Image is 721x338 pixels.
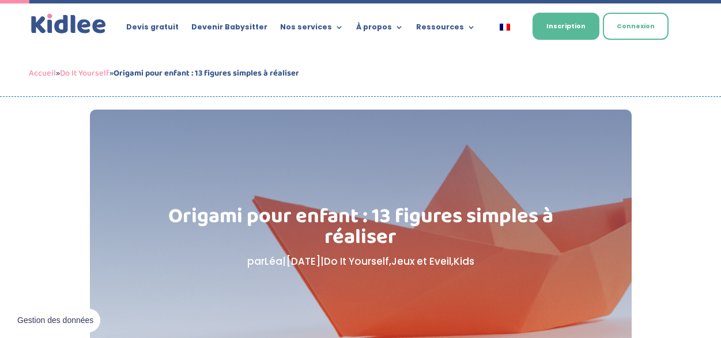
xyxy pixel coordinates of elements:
a: Do It Yourself [324,254,389,268]
h1: Origami pour enfant : 13 figures simples à réaliser [148,206,573,253]
a: Jeux et Eveil [391,254,451,268]
p: par | | , , [148,253,573,270]
a: Kids [454,254,474,268]
span: Gestion des données [17,316,93,326]
a: Léa [265,254,282,268]
button: Gestion des données [10,309,100,333]
span: [DATE] [286,254,320,268]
